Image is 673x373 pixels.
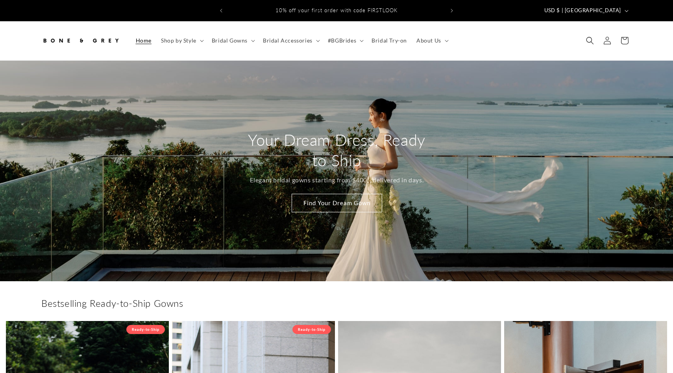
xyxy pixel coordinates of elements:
span: Shop by Style [161,37,196,44]
summary: Shop by Style [156,32,207,49]
summary: Search [581,32,599,49]
a: Find Your Dream Gown [291,194,382,212]
summary: Bridal Gowns [207,32,258,49]
summary: #BGBrides [323,32,367,49]
a: Bridal Try-on [367,32,412,49]
span: Bridal Try-on [372,37,407,44]
img: Bone and Grey Bridal [41,32,120,49]
summary: Bridal Accessories [258,32,323,49]
span: Home [136,37,152,44]
span: #BGBrides [328,37,356,44]
summary: About Us [412,32,452,49]
button: Previous announcement [213,3,230,18]
h2: Your Dream Dress, Ready to Ship [243,130,430,171]
span: 10% off your first order with code FIRSTLOOK [275,7,398,13]
button: USD $ | [GEOGRAPHIC_DATA] [540,3,632,18]
a: Home [131,32,156,49]
a: Bone and Grey Bridal [39,29,123,52]
span: Bridal Accessories [263,37,312,44]
span: USD $ | [GEOGRAPHIC_DATA] [544,7,621,15]
p: Elegant bridal gowns starting from $400, , delivered in days. [250,174,423,186]
span: About Us [416,37,441,44]
button: Next announcement [443,3,460,18]
span: Bridal Gowns [212,37,248,44]
h2: Bestselling Ready-to-Ship Gowns [41,297,632,309]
